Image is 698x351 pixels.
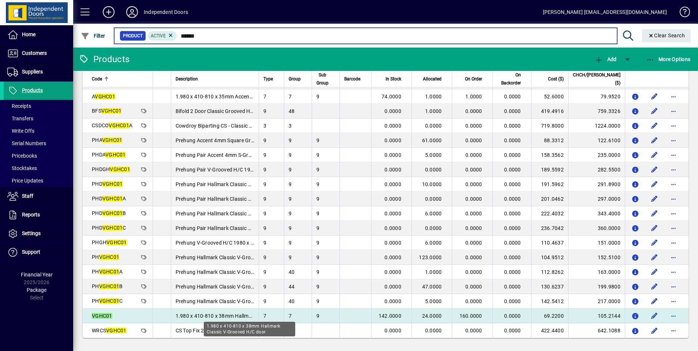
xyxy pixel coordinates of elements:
span: 5.0000 [425,152,442,158]
a: Receipts [4,100,73,112]
button: Add [593,53,618,66]
span: 0.0000 [465,181,482,187]
span: Description [176,75,198,83]
span: Sub Group [316,71,329,87]
span: 1.980 x 410-810 x 38mm Hallmark Classic V-Grooved H/C door [176,313,323,319]
a: Stocktakes [4,162,73,174]
span: Financial Year [21,272,53,278]
td: 152.5100 [568,250,625,265]
td: 79.9520 [568,89,625,104]
span: 0.0000 [504,240,521,246]
span: 9 [289,167,292,173]
div: Code [92,75,148,83]
div: Description [176,75,254,83]
span: Bifold 2 Door Classic Grooved H/C 1980 x 410-760 x 38mm in 112 x 30mm Pine Jamb [176,108,376,114]
span: 7 [289,94,292,99]
button: Edit [649,237,660,249]
div: Independent Doors [144,6,188,18]
span: BFS [92,108,121,114]
span: Active [151,33,166,38]
td: 88.3312 [531,133,568,148]
span: 47.0000 [422,284,442,290]
em: VGHC01 [105,152,126,158]
span: 9 [316,298,319,304]
button: Profile [120,5,144,19]
span: Clear Search [648,33,685,38]
span: Allocated [423,75,442,83]
div: [PERSON_NAME] [EMAIL_ADDRESS][DOMAIN_NAME] [543,6,667,18]
span: 160.0000 [459,313,482,319]
a: Support [4,243,73,261]
button: More options [668,295,679,307]
td: 189.5592 [531,162,568,177]
span: 40 [289,298,295,304]
span: 0.0000 [504,152,521,158]
span: Prehung Pair Accent 4mm S-Grooved H/C 1980 x 410-810 x 35mm in 25mm MDF Jamb [176,152,380,158]
span: 9 [263,284,266,290]
span: 0.0000 [504,284,521,290]
span: 9 [263,254,266,260]
span: 0.0000 [504,181,521,187]
em: VGHC01 [95,94,115,99]
span: Settings [22,230,41,236]
button: Add [97,5,120,19]
em: VGHC01 [106,328,127,333]
span: 0.0000 [384,328,401,333]
span: Staff [22,193,33,199]
button: More options [668,135,679,146]
span: CHCH/[PERSON_NAME] ($) [573,71,620,87]
a: Staff [4,187,73,205]
span: Barcode [344,75,360,83]
td: 105.2144 [568,309,625,323]
button: Filter [79,29,107,42]
span: 0.0000 [465,152,482,158]
span: 0.0000 [384,298,401,304]
a: Serial Numbers [4,137,73,150]
span: 0.0000 [465,196,482,202]
td: 52.6000 [531,89,568,104]
span: Prehung Pair Hallmark Classic V-Grooved H/C 1980 x 410-810 x 38mm - 187 x 30mm [176,225,375,231]
span: 9 [289,225,292,231]
span: Group [289,75,301,83]
div: Barcode [344,75,367,83]
button: More options [668,208,679,219]
td: 291.8900 [568,177,625,192]
span: 6.0000 [425,211,442,216]
span: 9 [316,137,319,143]
button: Edit [649,178,660,190]
span: 0.0000 [465,167,482,173]
span: 0.0000 [384,167,401,173]
span: 61.0000 [422,137,442,143]
span: PHA [92,137,122,143]
span: 0.0000 [504,313,521,319]
div: Sub Group [316,71,335,87]
button: Edit [649,325,660,336]
span: 9 [316,225,319,231]
span: Receipts [7,103,31,109]
span: A [92,94,115,99]
span: 0.0000 [384,211,401,216]
span: 9 [316,240,319,246]
span: 0.0000 [465,269,482,275]
span: 0.0000 [425,167,442,173]
span: 0.0000 [384,240,401,246]
td: 201.0462 [531,192,568,206]
span: 9 [263,269,266,275]
span: Prehung Accent 4mm Square Grooved H/C 1980 x 410-810 x 35mm in 25mm MDF Jamb [176,137,382,143]
span: 9 [289,181,292,187]
span: 24.0000 [422,313,442,319]
span: PHD A [92,196,126,201]
span: 0.0000 [465,137,482,143]
span: 0.0000 [504,123,521,129]
span: Prehung Pair Hallmark Classic V-Grooved H/C 1980 x 410-810 x 38mm - 30mm Pine [176,211,372,216]
span: PHD C [92,225,126,231]
span: PHDA [92,152,126,158]
button: Edit [649,310,660,322]
td: 69.2200 [531,309,568,323]
button: More options [668,120,679,132]
span: 3 [263,123,266,129]
span: 1.0000 [465,94,482,99]
div: Type [263,75,279,83]
td: 130.6237 [531,279,568,294]
span: 0.0000 [465,240,482,246]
